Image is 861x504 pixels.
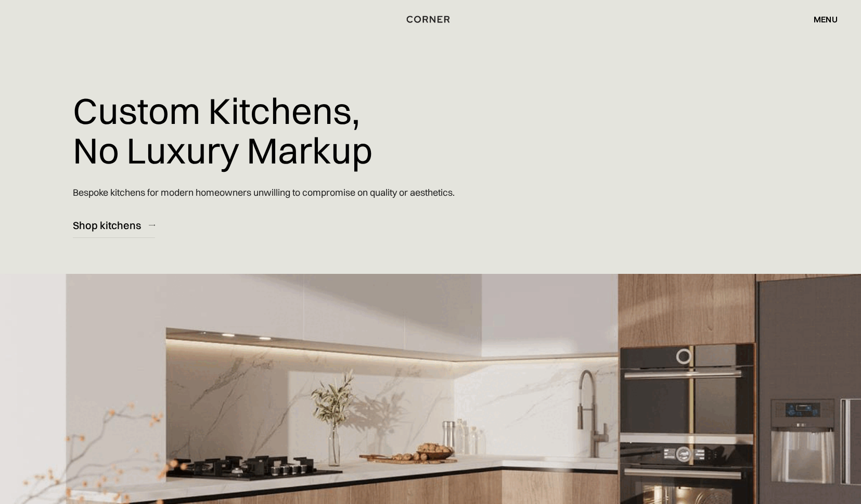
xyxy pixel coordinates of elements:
[73,83,372,178] h1: Custom Kitchens, No Luxury Markup
[814,15,838,23] div: menu
[73,218,141,232] div: Shop kitchens
[73,212,155,238] a: Shop kitchens
[73,178,455,207] p: Bespoke kitchens for modern homeowners unwilling to compromise on quality or aesthetics.
[803,10,838,28] div: menu
[393,12,468,26] a: home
